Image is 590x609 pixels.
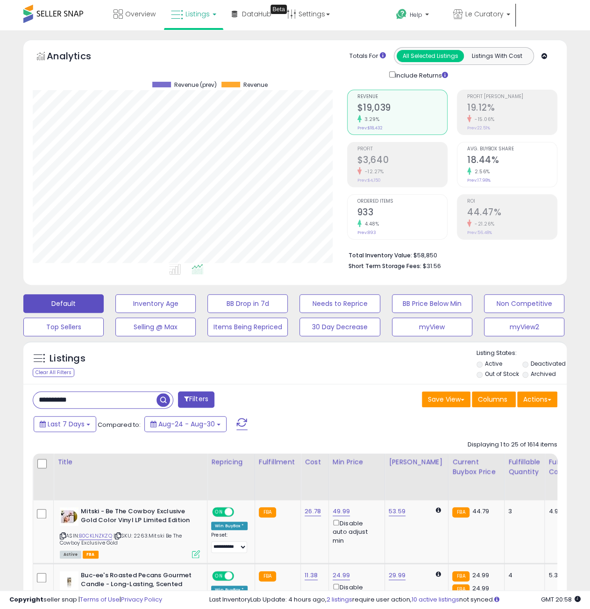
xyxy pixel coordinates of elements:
small: -12.27% [362,168,384,175]
div: Repricing [211,457,251,467]
span: Ordered Items [357,199,447,204]
span: ON [213,508,225,516]
span: Overview [125,9,156,19]
a: Privacy Policy [121,595,162,604]
h2: 19.12% [467,102,557,115]
span: ROI [467,199,557,204]
button: Columns [472,391,516,407]
h5: Analytics [47,50,109,65]
strong: Copyright [9,595,43,604]
div: [PERSON_NAME] [389,457,444,467]
a: 29.99 [389,571,405,580]
small: 3.29% [362,116,380,123]
button: BB Drop in 7d [207,294,288,313]
div: Totals For [349,52,386,61]
button: 30 Day Decrease [299,318,380,336]
div: 5.37 [548,571,581,580]
small: Prev: 56.48% [467,230,492,235]
span: Le Curatory [465,9,504,19]
button: Aug-24 - Aug-30 [144,416,227,432]
span: Help [410,11,422,19]
span: 2025-09-7 20:58 GMT [541,595,581,604]
h2: $3,640 [357,155,447,167]
span: ON [213,572,225,580]
button: myView2 [484,318,564,336]
b: Total Inventory Value: [348,251,412,259]
span: All listings currently available for purchase on Amazon [60,551,81,559]
span: DataHub [242,9,271,19]
button: All Selected Listings [397,50,464,62]
small: FBA [452,571,469,581]
li: $58,850 [348,249,550,260]
div: Current Buybox Price [452,457,500,477]
h2: 933 [357,207,447,220]
small: FBA [259,571,276,581]
span: 24.99 [472,571,489,580]
small: -15.06% [471,116,495,123]
a: 26.78 [305,507,321,516]
img: 51joj2KfMTL._SL40_.jpg [60,507,78,526]
button: Default [23,294,104,313]
span: $31.56 [423,262,441,270]
span: FBA [83,551,99,559]
label: Archived [530,370,555,378]
button: myView [392,318,472,336]
div: Disable auto adjust min [333,518,377,545]
div: Min Price [333,457,381,467]
label: Active [485,360,502,368]
small: 4.48% [362,220,379,227]
span: Revenue [357,94,447,99]
span: Revenue (prev) [174,82,217,88]
button: Items Being Repriced [207,318,288,336]
small: Prev: 22.51% [467,125,490,131]
div: Preset: [211,532,248,553]
span: Compared to: [98,420,141,429]
span: | SKU: 2263.Mitski Be The Cowboy Exclusive Gold [60,532,182,546]
span: Profit [357,147,447,152]
span: Columns [478,395,507,404]
div: Fulfillment Cost [548,457,584,477]
div: 4 [508,571,537,580]
button: BB Price Below Min [392,294,472,313]
a: 2 listings [327,595,352,604]
b: Mitski - Be The Cowboy Exclusive Gold Color Vinyl LP Limited Edition [81,507,194,527]
h2: 44.47% [467,207,557,220]
span: 44.79 [472,507,489,516]
b: Short Term Storage Fees: [348,262,421,270]
div: Clear All Filters [33,368,74,377]
a: B0CKLNZKZQ [79,532,112,540]
small: -21.26% [471,220,495,227]
div: ASIN: [60,507,200,557]
label: Deactivated [530,360,565,368]
button: Last 7 Days [34,416,96,432]
a: 49.99 [333,507,350,516]
button: Non Competitive [484,294,564,313]
a: 11.38 [305,571,318,580]
img: 2183-VWorZL._SL40_.jpg [60,571,78,590]
span: Profit [PERSON_NAME] [467,94,557,99]
small: Prev: $4,150 [357,177,381,183]
span: Last 7 Days [48,419,85,429]
div: seller snap | | [9,595,162,604]
div: 4.99 [548,507,581,516]
button: Top Sellers [23,318,104,336]
span: OFF [233,508,248,516]
button: Selling @ Max [115,318,196,336]
i: Get Help [396,8,407,20]
div: Title [57,457,203,467]
span: Aug-24 - Aug-30 [158,419,215,429]
small: FBA [452,507,469,517]
span: OFF [233,572,248,580]
div: Win BuyBox * [211,522,248,530]
small: Prev: 893 [357,230,376,235]
label: Out of Stock [485,370,519,378]
small: Prev: $18,432 [357,125,383,131]
span: Revenue [243,82,268,88]
a: 24.99 [333,571,350,580]
small: FBA [452,584,469,595]
div: Cost [305,457,325,467]
p: Listing States: [476,349,567,358]
div: Fulfillment [259,457,297,467]
h2: 18.44% [467,155,557,167]
span: Listings [185,9,210,19]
